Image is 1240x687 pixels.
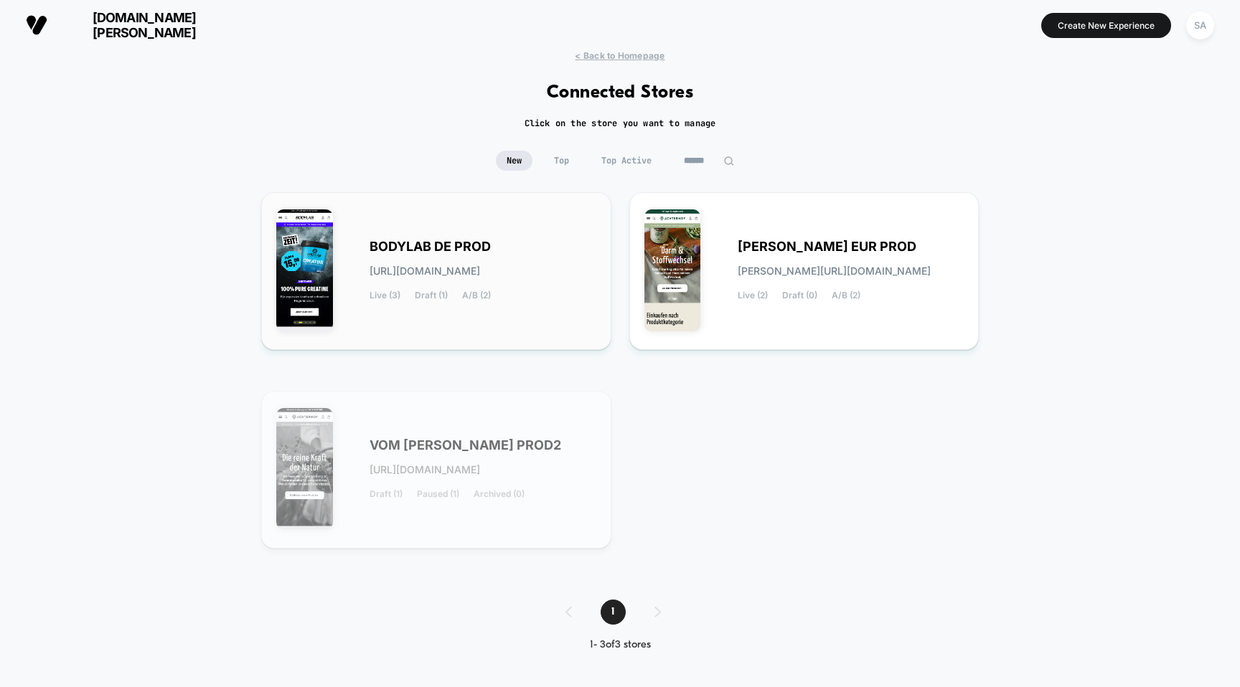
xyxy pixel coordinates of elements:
button: SA [1182,11,1218,40]
span: Top [543,151,580,171]
span: Draft (1) [415,290,448,300]
h1: Connected Stores [547,82,694,103]
img: Visually logo [26,14,47,36]
span: A/B (2) [462,290,491,300]
img: ACHTERHOF_EUR_PROD [644,209,701,331]
button: [DOMAIN_NAME][PERSON_NAME] [22,9,235,41]
span: New [496,151,532,171]
span: Live (3) [370,290,400,300]
img: BODYLAB_DE_PROD [276,209,333,331]
span: [PERSON_NAME][URL][DOMAIN_NAME] [738,266,931,276]
span: A/B (2) [832,290,860,300]
span: < Back to Homepage [575,50,664,61]
span: 1 [601,600,626,625]
span: [URL][DOMAIN_NAME] [370,266,480,276]
span: Draft (1) [370,489,403,499]
span: BODYLAB DE PROD [370,242,491,252]
span: Live (2) [738,290,768,300]
span: VOM [PERSON_NAME] PROD2 [370,440,561,450]
span: Draft (0) [782,290,817,300]
span: [DOMAIN_NAME][PERSON_NAME] [58,10,230,40]
span: [URL][DOMAIN_NAME] [370,465,480,475]
button: Create New Experience [1041,13,1171,38]
span: Paused (1) [417,489,459,499]
div: SA [1186,11,1214,39]
span: Archived (0) [474,489,525,499]
span: [PERSON_NAME] EUR PROD [738,242,916,252]
img: VOM_ACHTERHOF_PROD2 [276,408,333,530]
span: Top Active [591,151,662,171]
h2: Click on the store you want to manage [525,118,716,129]
div: 1 - 3 of 3 stores [551,639,690,651]
img: edit [723,156,734,166]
